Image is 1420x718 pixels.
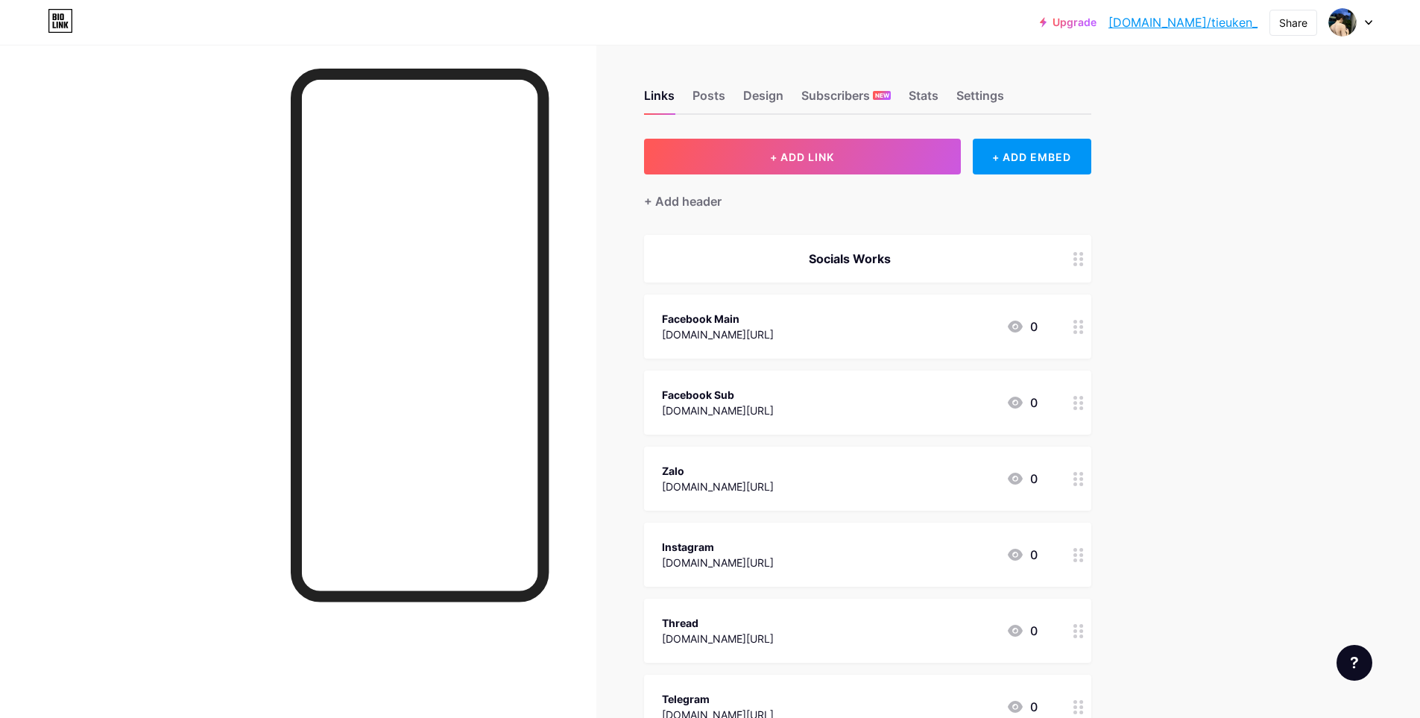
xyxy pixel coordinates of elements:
[662,555,774,570] div: [DOMAIN_NAME][URL]
[801,86,891,113] div: Subscribers
[1279,15,1307,31] div: Share
[662,631,774,646] div: [DOMAIN_NAME][URL]
[662,539,774,555] div: Instagram
[662,387,774,403] div: Facebook Sub
[1040,16,1096,28] a: Upgrade
[644,86,675,113] div: Links
[1328,8,1357,37] img: tieuken197
[644,192,722,210] div: + Add header
[875,91,889,100] span: NEW
[1006,318,1038,336] div: 0
[1006,394,1038,412] div: 0
[1006,546,1038,564] div: 0
[1006,470,1038,488] div: 0
[662,403,774,418] div: [DOMAIN_NAME][URL]
[692,86,725,113] div: Posts
[770,151,834,163] span: + ADD LINK
[956,86,1004,113] div: Settings
[909,86,938,113] div: Stats
[1108,13,1258,31] a: [DOMAIN_NAME]/tieuken_
[973,139,1091,174] div: + ADD EMBED
[1006,622,1038,640] div: 0
[662,463,774,479] div: Zalo
[1006,698,1038,716] div: 0
[662,250,1038,268] div: Socials Works
[662,615,774,631] div: Thread
[644,139,961,174] button: + ADD LINK
[662,311,774,327] div: Facebook Main
[743,86,783,113] div: Design
[662,327,774,342] div: [DOMAIN_NAME][URL]
[662,479,774,494] div: [DOMAIN_NAME][URL]
[662,691,774,707] div: Telegram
